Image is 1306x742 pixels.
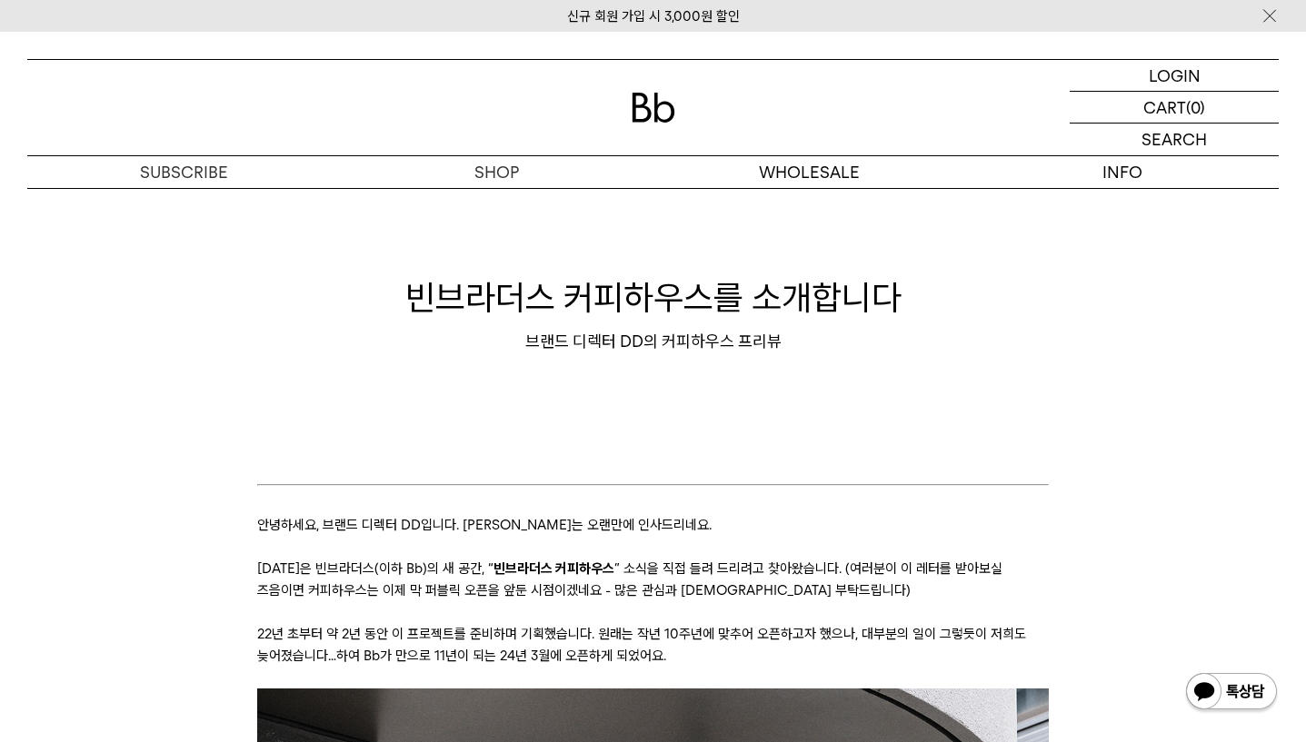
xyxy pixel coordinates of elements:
a: 신규 회원 가입 시 3,000원 할인 [567,8,740,25]
p: (0) [1186,92,1205,123]
p: INFO [966,156,1279,188]
a: LOGIN [1070,60,1279,92]
h1: 빈브라더스 커피하우스를 소개합니다 [27,273,1279,322]
a: CART (0) [1070,92,1279,124]
strong: 빈브라더스 커피하우스 [493,560,614,577]
div: 브랜드 디렉터 DD의 커피하우스 프리뷰 [27,331,1279,352]
p: WHOLESALE [653,156,966,188]
img: 카카오톡 채널 1:1 채팅 버튼 [1184,671,1279,715]
a: SUBSCRIBE [27,156,340,188]
p: [DATE]은 빈브라더스(이하 Bb)의 새 공간, “ ” 소식을 직접 들려 드리려고 찾아왔습니다. (여러분이 이 레터를 받아보실 즈음이면 커피하우스는 이제 막 퍼블릭 오픈을 ... [257,558,1049,601]
p: SEARCH [1142,124,1207,155]
p: 안녕하세요, 브랜드 디렉터 DD입니다. [PERSON_NAME]는 오랜만에 인사드리네요. [257,514,1049,536]
p: LOGIN [1149,60,1201,91]
img: 로고 [632,93,675,123]
p: 22년 초부터 약 2년 동안 이 프로젝트를 준비하며 기획했습니다. 원래는 작년 10주년에 맞추어 오픈하고자 했으나, 대부분의 일이 그렇듯이 저희도 늦어졌습니다…하여 Bb가 만... [257,623,1049,667]
p: CART [1143,92,1186,123]
a: SHOP [340,156,653,188]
